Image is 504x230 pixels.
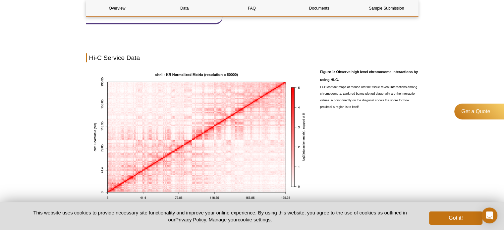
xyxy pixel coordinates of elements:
a: Data [153,0,216,16]
img: Observe high level chromosome interactions by using Hi-C. [93,67,308,210]
h3: Figure 1: Observe high level chromosome interactions by using Hi-C. [320,68,419,84]
a: Sample Submission [355,0,418,16]
div: (Click image to enlarge) [86,67,315,219]
button: Got it! [429,211,482,225]
p: Hi-C contact maps of mouse uterine tissue reveal interactions among chromosome 1. Dark red boxes ... [320,84,419,110]
a: Overview [86,0,148,16]
h2: Hi-C Service Data [86,53,419,62]
div: Open Intercom Messenger [481,207,497,223]
a: Get a Quote [454,104,504,119]
p: This website uses cookies to provide necessary site functionality and improve your online experie... [22,209,419,223]
a: FAQ [221,0,283,16]
a: Documents [288,0,350,16]
button: cookie settings [238,217,270,222]
a: Privacy Policy [175,217,206,222]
